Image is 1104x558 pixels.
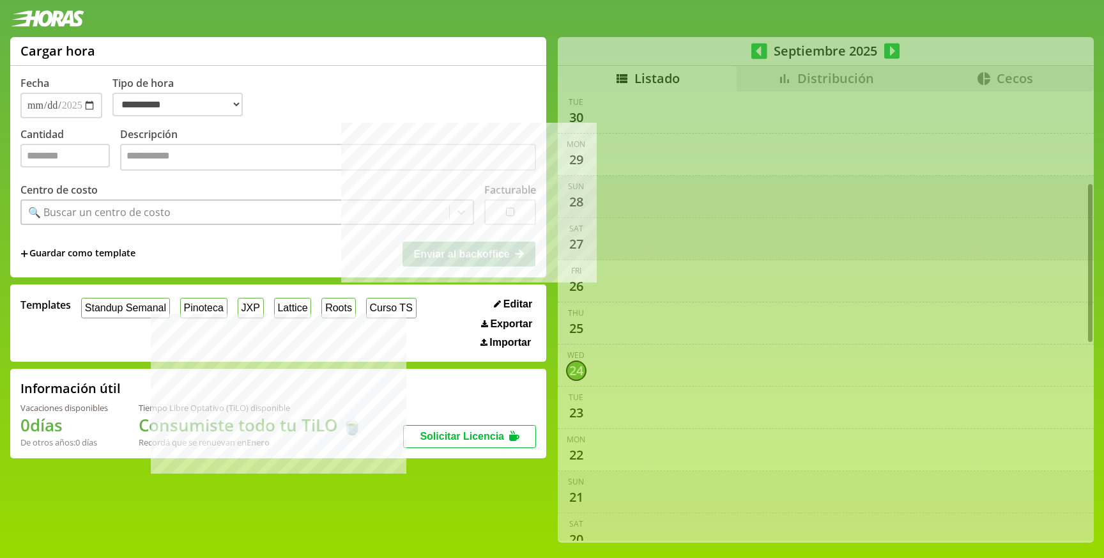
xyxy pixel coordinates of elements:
[180,298,227,318] button: Pinoteca
[120,127,536,174] label: Descripción
[139,402,362,414] div: Tiempo Libre Optativo (TiLO) disponible
[366,298,417,318] button: Curso TS
[10,10,84,27] img: logotipo
[477,318,536,330] button: Exportar
[139,414,362,437] h1: Consumiste todo tu TiLO 🍵
[20,247,28,261] span: +
[20,298,71,312] span: Templates
[20,380,121,397] h2: Información útil
[321,298,355,318] button: Roots
[247,437,270,448] b: Enero
[81,298,170,318] button: Standup Semanal
[20,144,110,167] input: Cantidad
[489,337,531,348] span: Importar
[20,42,95,59] h1: Cargar hora
[112,93,243,116] select: Tipo de hora
[20,76,49,90] label: Fecha
[20,402,108,414] div: Vacaciones disponibles
[20,437,108,448] div: De otros años: 0 días
[274,298,312,318] button: Lattice
[484,183,536,197] label: Facturable
[403,425,536,448] button: Solicitar Licencia
[20,247,135,261] span: +Guardar como template
[420,431,504,442] span: Solicitar Licencia
[490,298,536,311] button: Editar
[503,298,532,310] span: Editar
[238,298,264,318] button: JXP
[20,414,108,437] h1: 0 días
[120,144,536,171] textarea: Descripción
[490,318,532,330] span: Exportar
[139,437,362,448] div: Recordá que se renuevan en
[20,183,98,197] label: Centro de costo
[20,127,120,174] label: Cantidad
[28,205,171,219] div: 🔍 Buscar un centro de costo
[112,76,253,118] label: Tipo de hora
